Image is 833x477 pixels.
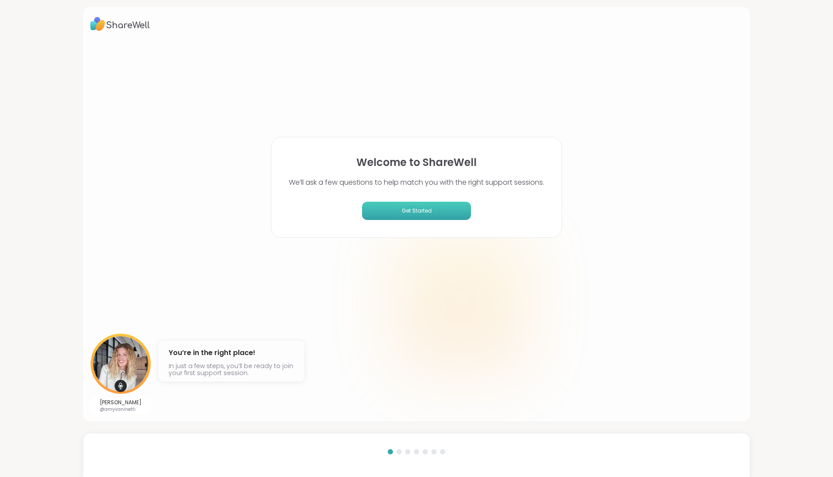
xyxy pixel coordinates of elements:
span: Get Started [366,207,467,215]
h1: Welcome to ShareWell [356,155,477,170]
h4: You’re in the right place! [169,346,294,360]
p: In just a few steps, you’ll be ready to join your first support session. [169,362,294,376]
img: ShareWell Logo [90,14,150,34]
img: mic icon [115,380,127,392]
button: Get Started [362,202,471,220]
img: User image [91,334,151,394]
p: We’ll ask a few questions to help match you with the right support sessions. [289,177,544,188]
p: @amyvaninetti [100,406,142,413]
p: [PERSON_NAME] [100,399,142,406]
